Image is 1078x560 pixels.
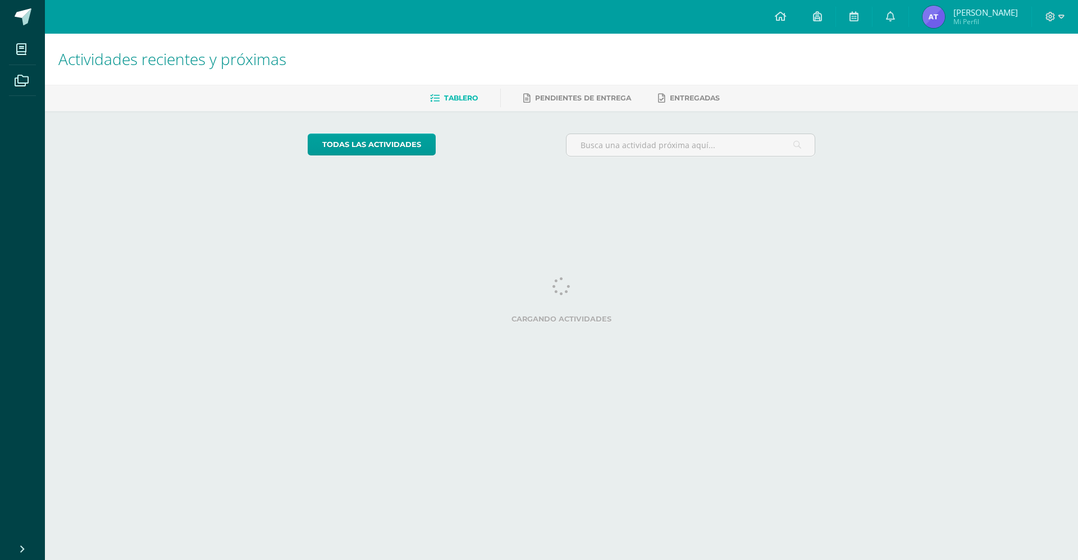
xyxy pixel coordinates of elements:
a: todas las Actividades [308,134,436,155]
span: Entregadas [670,94,720,102]
a: Tablero [430,89,478,107]
input: Busca una actividad próxima aquí... [567,134,815,156]
span: Mi Perfil [953,17,1018,26]
span: Pendientes de entrega [535,94,631,102]
a: Pendientes de entrega [523,89,631,107]
a: Entregadas [658,89,720,107]
span: Actividades recientes y próximas [58,48,286,70]
span: [PERSON_NAME] [953,7,1018,18]
label: Cargando actividades [308,315,816,323]
img: 8d5d476befb2b5383681745a6f0fc009.png [922,6,945,28]
span: Tablero [444,94,478,102]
